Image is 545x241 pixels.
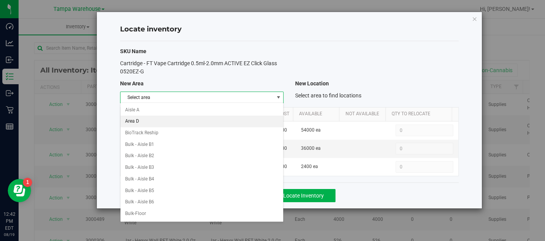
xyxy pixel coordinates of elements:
[295,80,329,87] span: New Location
[120,220,283,231] li: Conditioned - C3 -
[120,173,283,185] li: Bulk - Aisle B4
[392,111,449,117] a: Qty to Relocate
[301,145,320,152] span: 36000 ea
[120,104,283,116] li: Aisle A
[301,127,320,134] span: 54000 ea
[120,24,458,35] h4: Locate inventory
[120,196,283,208] li: Bulk - Aisle B6
[120,127,283,139] li: BioTrack Reship
[8,179,31,202] iframe: Resource center
[299,111,336,117] a: Available
[120,185,283,197] li: Bulk - Aisle B5
[120,60,277,75] span: Cartridge - FT Vape Cartridge 0.5ml-2.0mm ACTIVE EZ Click Glass 0520EZ-G
[273,92,283,103] span: select
[120,162,283,173] li: Bulk - Aisle B3
[295,92,361,99] span: Select area to find locations
[23,178,32,187] iframe: Resource center unread badge
[120,139,283,151] li: Bulk - Aisle B1
[120,92,273,103] span: Select area
[271,189,335,202] button: Locate Inventory
[120,150,283,162] li: Bulk - Aisle B2
[120,48,146,54] span: SKU Name
[283,192,323,199] span: Locate Inventory
[120,208,283,220] li: Bulk-Floor
[301,163,318,170] span: 2400 ea
[346,111,383,117] a: Not Available
[120,116,283,127] li: Area D
[120,80,144,87] span: New Area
